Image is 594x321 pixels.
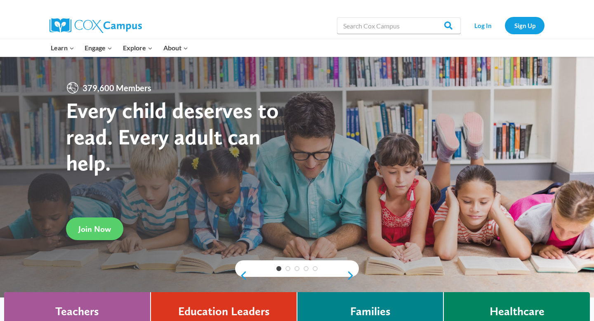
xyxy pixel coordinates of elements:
a: 3 [295,266,299,271]
span: 379,600 Members [79,81,155,94]
nav: Primary Navigation [45,39,193,57]
h4: Healthcare [490,304,544,319]
a: previous [235,271,247,281]
a: Sign Up [505,17,544,34]
a: Log In [465,17,501,34]
span: Engage [85,42,112,53]
nav: Secondary Navigation [465,17,544,34]
a: Join Now [66,217,123,240]
a: 5 [313,266,318,271]
strong: Every child deserves to read. Every adult can help. [66,97,279,176]
h4: Families [350,304,391,319]
input: Search Cox Campus [337,17,461,34]
img: Cox Campus [49,18,142,33]
span: Join Now [78,224,111,234]
div: content slider buttons [235,267,359,284]
span: Explore [123,42,153,53]
h4: Education Leaders [178,304,270,319]
a: next [346,271,359,281]
a: 4 [304,266,309,271]
h4: Teachers [55,304,99,319]
a: 2 [285,266,290,271]
a: 1 [276,266,281,271]
span: Learn [51,42,74,53]
span: About [163,42,188,53]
